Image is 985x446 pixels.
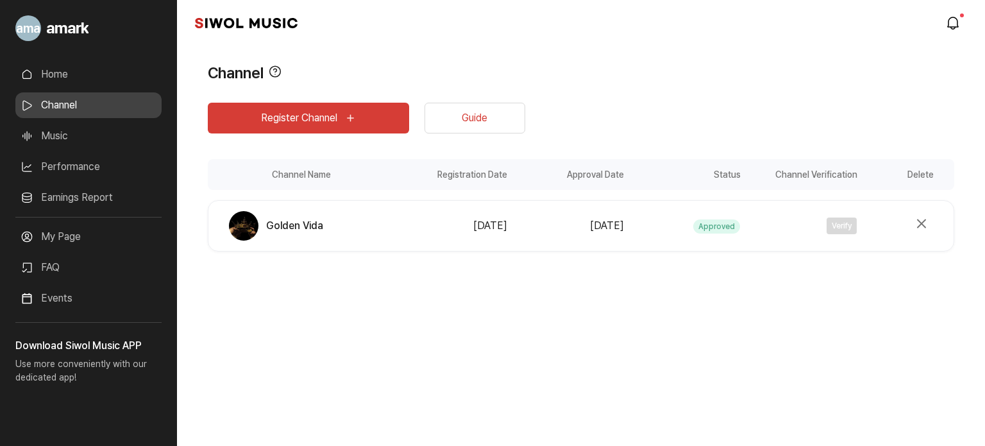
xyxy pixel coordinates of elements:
a: Home [15,62,162,87]
button: Register Channel [208,103,409,133]
a: My Page [15,224,162,250]
div: Status [628,159,745,190]
button: Delete Channel [910,212,933,236]
h3: Download Siwol Music APP [15,338,162,354]
a: Events [15,286,162,311]
span: Approved [693,219,740,234]
div: [DATE] [399,218,508,234]
a: Go to My Profile [15,10,162,46]
a: Announcement [15,316,162,342]
div: [DATE] [515,218,624,234]
img: Channel Profile Image [229,211,258,241]
a: Earnings Report [15,185,162,210]
div: Registration Date [394,159,511,190]
div: Channel Name [208,159,394,190]
span: amark [46,17,88,40]
div: Channel Verification [745,159,861,190]
h1: Channel [208,62,264,85]
a: Channel [15,92,162,118]
a: FAQ [15,255,162,280]
a: Music [15,123,162,149]
a: Performance [15,154,162,180]
a: modal.notifications [941,10,967,36]
div: channel [208,159,954,252]
div: Delete [861,159,954,190]
a: Guide [425,103,525,133]
p: Use more conveniently with our dedicated app! [15,354,162,395]
div: Approval Date [511,159,628,190]
button: View Tooltip [269,62,282,85]
span: Golden Vida [266,218,323,234]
